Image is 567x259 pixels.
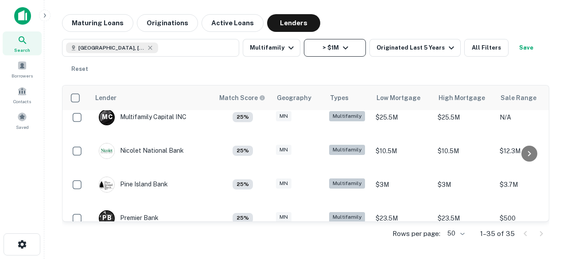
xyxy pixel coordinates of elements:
[99,177,168,193] div: Pine Island Bank
[13,98,31,105] span: Contacts
[329,212,365,222] div: Multifamily
[444,227,466,240] div: 50
[3,31,42,55] a: Search
[267,14,320,32] button: Lenders
[102,213,111,223] p: P B
[233,146,253,156] div: Capitalize uses an advanced AI algorithm to match your search with the best lender. The match sco...
[433,134,495,168] td: $10.5M
[3,108,42,132] a: Saved
[433,101,495,134] td: $25.5M
[12,72,33,79] span: Borrowers
[219,93,264,103] h6: Match Score
[16,124,29,131] span: Saved
[99,109,186,125] div: Multifamily Capital INC
[377,43,457,53] div: Originated Last 5 Years
[14,46,30,54] span: Search
[233,213,253,224] div: Capitalize uses an advanced AI algorithm to match your search with the best lender. The match sco...
[137,14,198,32] button: Originations
[501,93,536,103] div: Sale Range
[95,93,117,103] div: Lender
[392,228,440,239] p: Rows per page:
[304,39,366,57] button: > $1M
[512,39,540,57] button: Save your search to get updates of matches that match your search criteria.
[3,57,42,81] a: Borrowers
[202,14,264,32] button: Active Loans
[329,145,365,155] div: Multifamily
[369,39,461,57] button: Originated Last 5 Years
[330,93,349,103] div: Types
[371,201,433,235] td: $23.5M
[90,85,214,110] th: Lender
[329,178,365,189] div: Multifamily
[371,168,433,201] td: $3M
[99,143,184,159] div: Nicolet National Bank
[276,178,291,189] div: MN
[3,83,42,107] a: Contacts
[78,44,145,52] span: [GEOGRAPHIC_DATA], [GEOGRAPHIC_DATA], [GEOGRAPHIC_DATA]
[377,93,420,103] div: Low Mortgage
[99,210,159,226] div: Premier Bank
[439,93,485,103] div: High Mortgage
[214,85,272,110] th: Capitalize uses an advanced AI algorithm to match your search with the best lender. The match sco...
[62,39,239,57] button: [GEOGRAPHIC_DATA], [GEOGRAPHIC_DATA], [GEOGRAPHIC_DATA]
[219,93,265,103] div: Capitalize uses an advanced AI algorithm to match your search with the best lender. The match sco...
[329,111,365,121] div: Multifamily
[272,85,325,110] th: Geography
[371,85,433,110] th: Low Mortgage
[14,7,31,25] img: capitalize-icon.png
[66,60,94,78] button: Reset
[233,112,253,123] div: Capitalize uses an advanced AI algorithm to match your search with the best lender. The match sco...
[325,85,371,110] th: Types
[371,134,433,168] td: $10.5M
[277,93,311,103] div: Geography
[523,188,567,231] iframe: Chat Widget
[276,111,291,121] div: MN
[102,112,112,122] p: M C
[276,145,291,155] div: MN
[371,101,433,134] td: $25.5M
[233,179,253,190] div: Capitalize uses an advanced AI algorithm to match your search with the best lender. The match sco...
[243,39,300,57] button: Multifamily
[276,212,291,222] div: MN
[480,228,515,239] p: 1–35 of 35
[433,201,495,235] td: $23.5M
[464,39,509,57] button: All Filters
[433,85,495,110] th: High Mortgage
[433,168,495,201] td: $3M
[99,177,114,192] img: picture
[99,143,114,158] img: picture
[62,14,133,32] button: Maturing Loans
